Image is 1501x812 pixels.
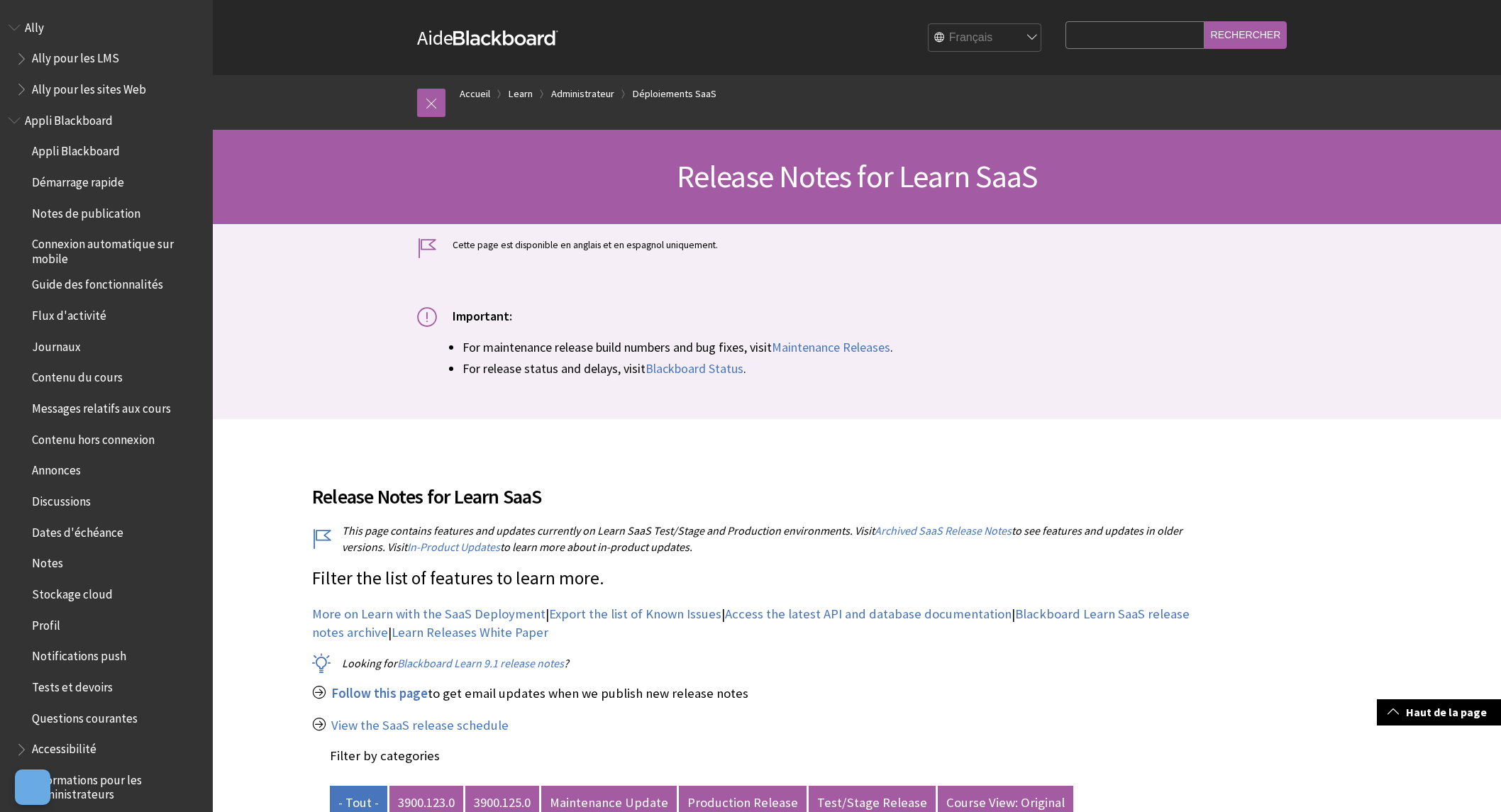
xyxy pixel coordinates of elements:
[551,85,614,103] a: Administrateur
[725,606,1012,623] a: Access the latest API and database documentation
[32,459,81,478] span: Annonces
[32,428,155,447] span: Contenu hors connexion
[929,24,1042,52] select: Site Language Selector
[312,523,1192,555] p: This page contains features and updates currently on Learn SaaS Test/Stage and Production environ...
[312,684,1192,703] p: to get email updates when we publish new release notes
[9,16,204,101] nav: Book outline for Anthology Ally Help
[417,238,1297,252] p: Cette page est disponible en anglais et en espagnol uniquement.
[32,140,120,159] span: Appli Blackboard
[407,540,500,555] a: In-Product Updates
[32,521,123,540] span: Dates d'échéance
[331,685,428,702] a: Follow this page
[32,645,126,664] span: Notifications push
[32,675,113,694] span: Tests et devoirs
[32,304,106,323] span: Flux d'activité
[32,170,124,189] span: Démarrage rapide
[15,769,50,805] button: Open Preferences
[32,396,171,416] span: Messages relatifs aux cours
[25,109,113,128] span: Appli Blackboard
[509,85,533,103] a: Learn
[772,339,890,356] a: Maintenance Releases
[463,338,1297,357] li: For maintenance release build numbers and bug fixes, visit .
[453,308,512,324] span: Important:
[1204,21,1287,49] input: Rechercher
[32,552,63,571] span: Notes
[32,201,140,221] span: Notes de publication
[32,233,203,266] span: Connexion automatique sur mobile
[646,360,743,377] a: Blackboard Status
[32,582,113,601] span: Stockage cloud
[25,16,44,35] span: Ally
[463,359,1297,378] li: For release status and delays, visit .
[32,273,163,292] span: Guide des fonctionnalités
[312,605,1192,642] p: | | | |
[32,47,119,66] span: Ally pour les LMS
[32,77,146,96] span: Ally pour les sites Web
[677,157,1038,196] span: Release Notes for Learn SaaS
[32,335,81,354] span: Journaux
[397,656,564,671] a: Blackboard Learn 9.1 release notes
[312,465,1192,511] h2: Release Notes for Learn SaaS
[1377,699,1501,725] a: Haut de la page
[331,717,509,734] a: View the SaaS release schedule
[312,655,1192,671] p: Looking for ?
[549,606,721,623] a: Export the list of Known Issues
[32,768,203,801] span: Informations pour les administrateurs
[312,566,1192,591] p: Filter the list of features to learn more.
[633,85,716,103] a: Déploiements SaaS
[392,624,548,641] a: Learn Releases White Paper
[9,109,204,801] nav: Book outline for Blackboard App Help
[32,489,91,508] span: Discussions
[875,523,1012,538] a: Archived SaaS Release Notes
[417,25,558,50] a: AideBlackboard
[460,85,490,103] a: Accueil
[312,606,545,623] a: More on Learn with the SaaS Deployment
[32,706,138,725] span: Questions courantes
[32,366,123,385] span: Contenu du cours
[312,606,1190,641] a: Blackboard Learn SaaS release notes archive
[32,613,60,633] span: Profil
[453,30,558,45] strong: Blackboard
[32,738,96,757] span: Accessibilité
[330,747,440,764] label: Filter by categories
